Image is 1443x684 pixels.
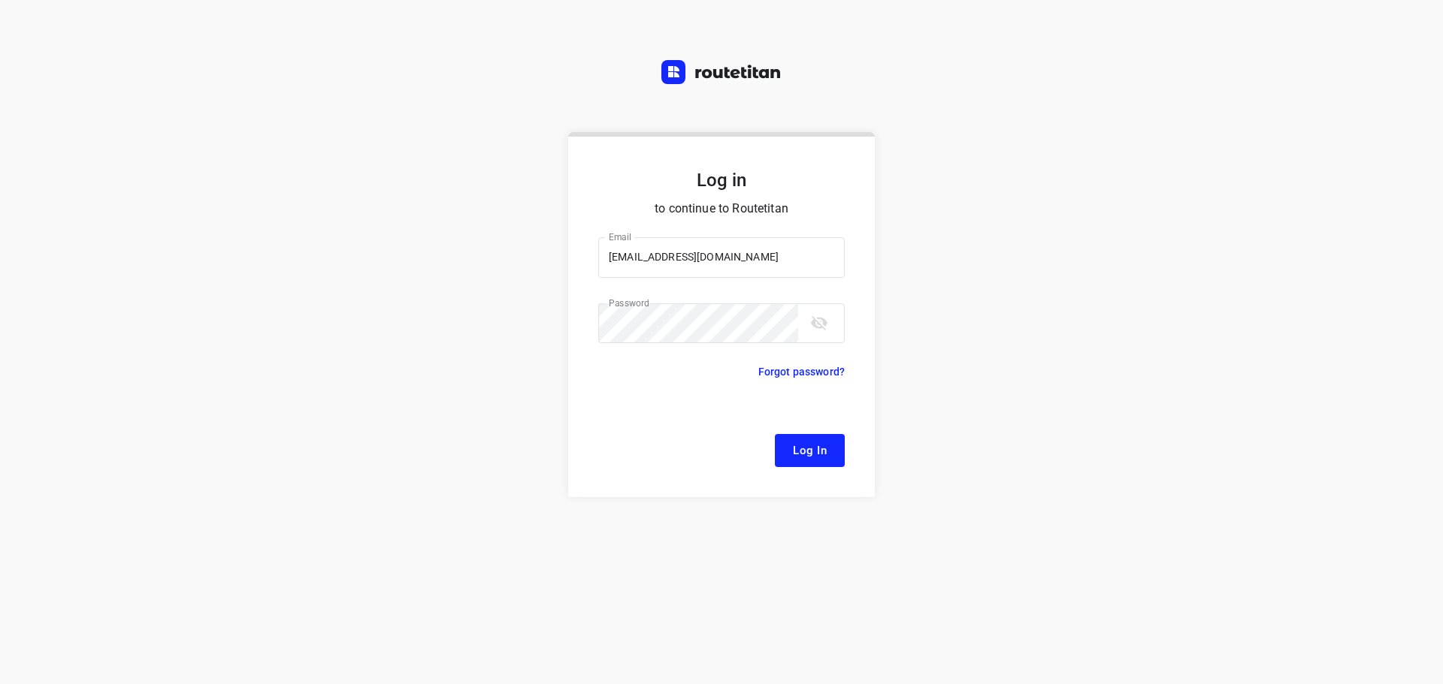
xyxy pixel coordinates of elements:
[598,168,845,192] h5: Log in
[758,363,845,381] p: Forgot password?
[598,198,845,219] p: to continue to Routetitan
[804,308,834,338] button: toggle password visibility
[661,60,782,84] img: Routetitan
[793,441,827,460] span: Log In
[775,434,845,467] button: Log In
